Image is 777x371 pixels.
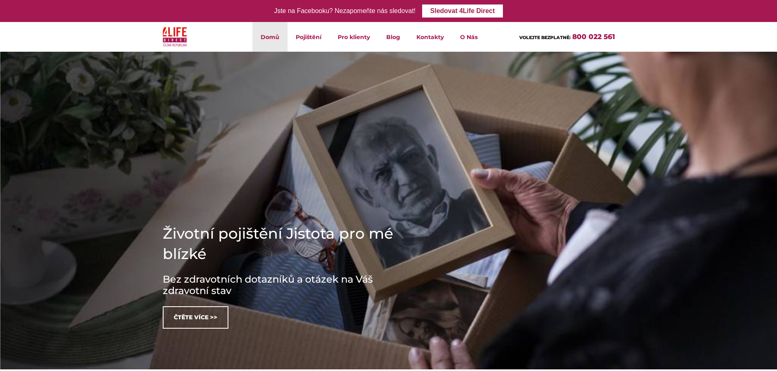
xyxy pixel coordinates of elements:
a: Sledovat 4Life Direct [422,4,503,18]
img: 4Life Direct Česká republika logo [163,25,187,48]
h3: Bez zdravotních dotazníků a otázek na Váš zdravotní stav [163,274,407,296]
a: Kontakty [408,22,452,52]
a: Blog [378,22,408,52]
a: 800 022 561 [572,33,615,41]
a: Čtěte více >> [163,306,228,329]
h1: Životní pojištění Jistota pro mé blízké [163,223,407,264]
a: Domů [252,22,288,52]
span: VOLEJTE BEZPLATNĚ: [519,35,571,40]
div: Jste na Facebooku? Nezapomeňte nás sledovat! [274,5,416,17]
